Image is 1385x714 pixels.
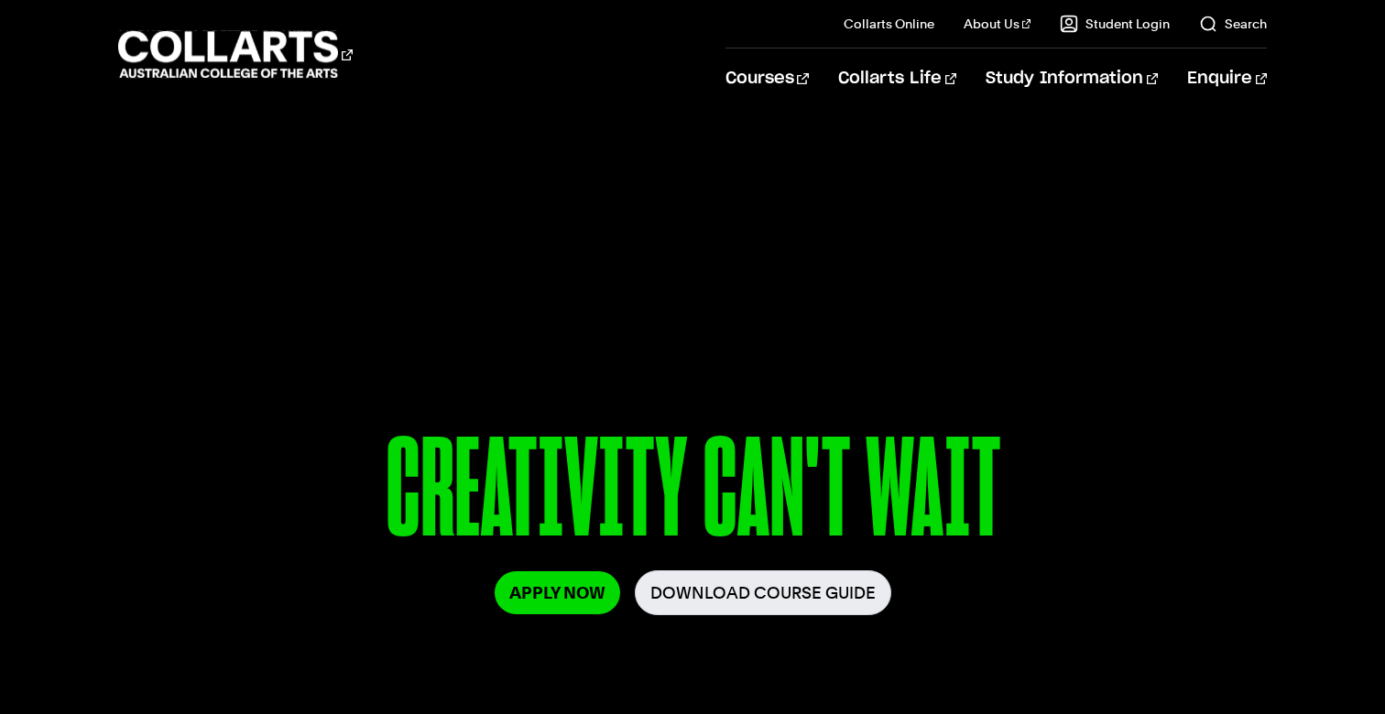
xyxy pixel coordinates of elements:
a: About Us [964,15,1031,33]
a: Collarts Online [844,15,934,33]
a: Download Course Guide [635,570,891,615]
a: Student Login [1060,15,1170,33]
a: Study Information [986,49,1158,109]
a: Apply Now [495,571,620,614]
a: Enquire [1187,49,1267,109]
div: Go to homepage [118,28,353,81]
a: Collarts Life [838,49,956,109]
p: CREATIVITY CAN'T WAIT [151,419,1235,570]
a: Courses [725,49,809,109]
a: Search [1199,15,1267,33]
